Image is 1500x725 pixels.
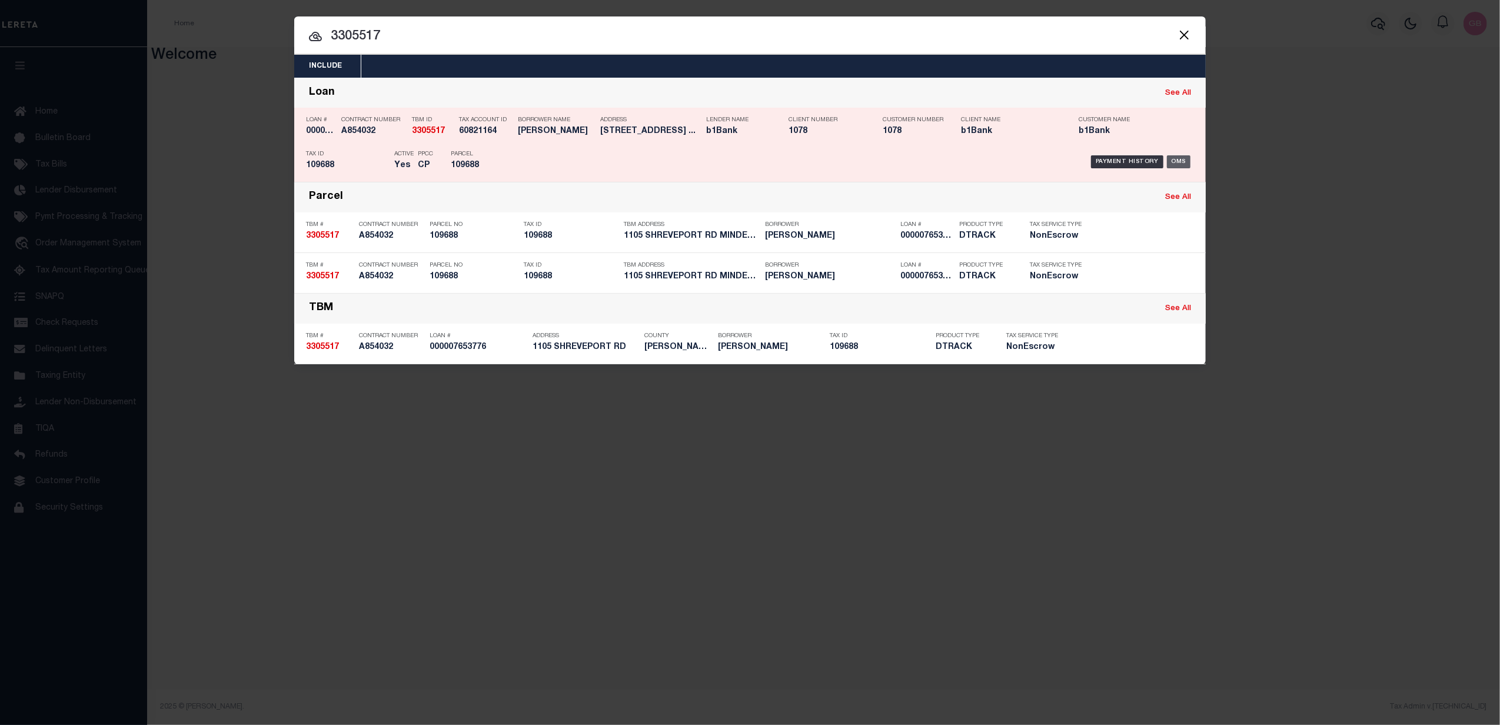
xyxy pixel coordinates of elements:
input: Start typing... [294,26,1206,47]
h5: Wayne Avery [718,342,824,352]
h5: 1105 SHREVEPORT RD MINDEN LA 71... [624,272,759,282]
p: TBM Address [624,221,759,228]
strong: 3305517 [412,127,445,135]
h5: NonEscrow [1030,272,1083,282]
p: PPCC [418,151,433,158]
p: Parcel No [430,221,518,228]
strong: 3305517 [306,272,339,281]
h5: A854032 [341,127,406,137]
a: See All [1165,194,1191,201]
h5: b1Bank [706,127,771,137]
p: Tax Service Type [1030,262,1083,269]
h5: 109688 [430,231,518,241]
p: Contract Number [359,262,424,269]
h5: NonEscrow [1006,342,1065,352]
p: Parcel [451,151,504,158]
p: Loan # [900,221,953,228]
h5: 1078 [789,127,865,137]
h5: 1078 [883,127,942,137]
h5: A854032 [359,342,424,352]
p: Borrower [718,332,824,340]
a: See All [1165,89,1191,97]
div: TBM [309,302,333,315]
div: Payment History [1091,155,1163,168]
p: Tax ID [830,332,930,340]
h5: CP [418,161,433,171]
p: TBM Address [624,262,759,269]
p: Borrower [765,221,894,228]
p: Active [394,151,414,158]
p: Product Type [959,221,1012,228]
h5: 3305517 [412,127,453,137]
h5: 000007653776 [900,231,953,241]
p: Customer Number [883,117,943,124]
p: Borrower Name [518,117,594,124]
p: Address [600,117,700,124]
h5: Yes [394,161,412,171]
h5: 000007653776 [430,342,527,352]
p: Loan # [306,117,335,124]
p: Tax ID [524,262,618,269]
h5: 1105 SHREVEPORT RD MINDEN LA 71... [624,231,759,241]
p: Product Type [959,262,1012,269]
h5: 000007653776 [900,272,953,282]
h5: b1Bank [961,127,1061,137]
h5: 3305517 [306,342,353,352]
p: TBM ID [412,117,453,124]
h5: NonEscrow [1030,231,1083,241]
h5: 3305517 [306,231,353,241]
h5: 60821164 [459,127,512,137]
h5: 3305517 [306,272,353,282]
h5: WAYNE AVERY [518,127,594,137]
h5: DTRACK [959,231,1012,241]
h5: A854032 [359,231,424,241]
p: Tax Service Type [1030,221,1083,228]
h5: 109688 [524,272,618,282]
h5: 000007653776 [306,127,335,137]
p: Contract Number [359,221,424,228]
p: Contract Number [341,117,406,124]
h5: 1105 SHREVEPORT RD [533,342,638,352]
div: OMS [1167,155,1191,168]
strong: 3305517 [306,232,339,240]
strong: 3305517 [306,343,339,351]
h5: 109688 [430,272,518,282]
a: See All [1165,305,1191,312]
p: Lender Name [706,117,771,124]
h5: Wayne Avery [765,231,894,241]
p: TBM # [306,262,353,269]
p: TBM # [306,332,353,340]
p: TBM # [306,221,353,228]
p: Tax Service Type [1006,332,1065,340]
p: Tax Account ID [459,117,512,124]
h5: 1105 Shreveport Rd, Minden LA ... [600,127,700,137]
h5: 109688 [524,231,618,241]
p: Product Type [936,332,989,340]
p: Parcel No [430,262,518,269]
p: Client Number [789,117,865,124]
p: Loan # [430,332,527,340]
button: Include [294,55,357,78]
p: Contract Number [359,332,424,340]
p: Tax ID [524,221,618,228]
h5: DTRACK [936,342,989,352]
button: Close [1176,27,1192,42]
h5: A854032 [359,272,424,282]
p: County [644,332,712,340]
h5: 109688 [306,161,388,171]
h5: 109688 [451,161,504,171]
h5: DTRACK [959,272,1012,282]
p: Loan # [900,262,953,269]
h5: Wayne Avery [765,272,894,282]
h5: Webster [644,342,712,352]
p: Client Name [961,117,1061,124]
h5: 109688 [830,342,930,352]
p: Borrower [765,262,894,269]
p: Address [533,332,638,340]
div: Parcel [309,191,343,204]
p: Tax ID [306,151,388,158]
h5: b1Bank [1079,127,1179,137]
p: Customer Name [1079,117,1179,124]
div: Loan [309,87,335,100]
